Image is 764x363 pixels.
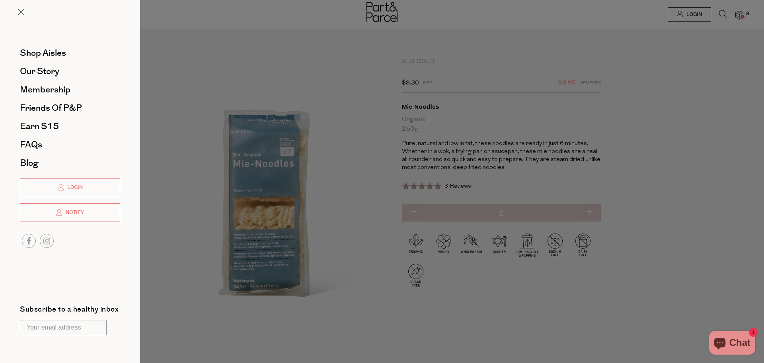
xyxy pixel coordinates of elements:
[20,104,120,112] a: Friends of P&P
[20,140,120,149] a: FAQs
[20,120,59,133] span: Earn $15
[20,320,107,335] input: Your email address
[20,85,120,94] a: Membership
[20,306,119,316] label: Subscribe to a healthy inbox
[20,102,82,114] span: Friends of P&P
[20,49,120,57] a: Shop Aisles
[20,159,120,167] a: Blog
[20,65,59,78] span: Our Story
[20,203,120,222] a: Notify
[20,83,70,96] span: Membership
[65,184,83,191] span: Login
[707,331,758,357] inbox-online-store-chat: Shopify online store chat
[20,122,120,131] a: Earn $15
[20,67,120,76] a: Our Story
[20,178,120,197] a: Login
[20,138,42,151] span: FAQs
[20,157,38,169] span: Blog
[64,209,84,216] span: Notify
[20,47,66,59] span: Shop Aisles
